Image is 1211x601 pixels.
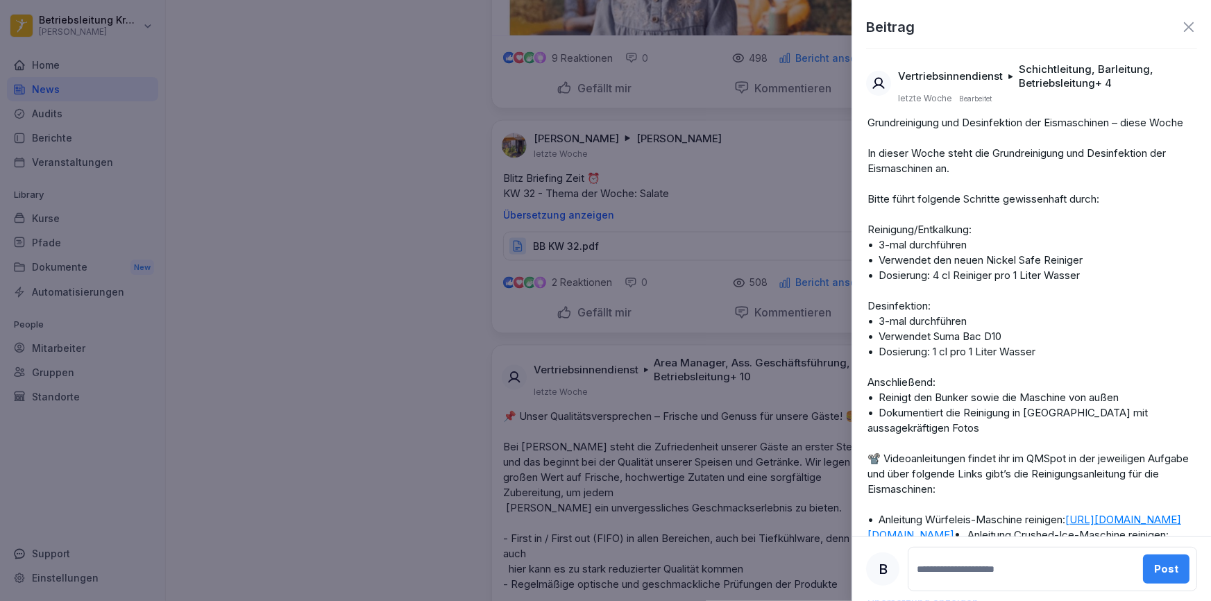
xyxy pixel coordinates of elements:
[867,115,1196,589] p: Grundreinigung und Desinfektion der Eismaschinen – diese Woche In dieser Woche steht die Grundrei...
[898,69,1003,83] p: Vertriebsinnendienst
[866,552,899,586] div: B
[866,17,915,37] p: Beitrag
[898,93,952,104] p: letzte Woche
[1143,555,1189,584] button: Post
[1019,62,1190,90] p: Schichtleitung, Barleitung, Betriebsleitung + 4
[959,93,992,104] p: Bearbeitet
[1154,561,1178,577] div: Post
